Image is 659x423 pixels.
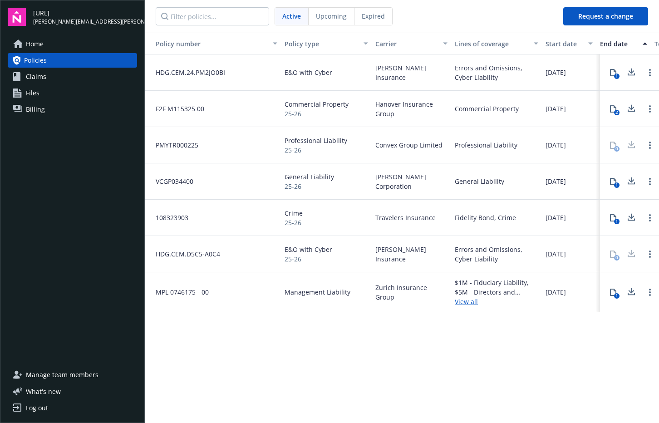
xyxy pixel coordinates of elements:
[156,7,269,25] input: Filter policies...
[148,68,225,77] span: HDG.CEM.24.PM2JO0BI
[148,177,193,186] span: VCGP034400
[563,7,648,25] button: Request a change
[604,172,622,191] button: 1
[600,39,637,49] div: End date
[26,86,39,100] span: Files
[148,140,198,150] span: PMYTR000225
[8,387,75,396] button: What's new
[285,208,303,218] span: Crime
[614,110,620,115] div: 2
[148,39,267,49] div: Toggle SortBy
[546,39,583,49] div: Start date
[26,387,61,396] span: What ' s new
[644,212,655,223] a: Open options
[546,213,566,222] span: [DATE]
[285,109,349,118] span: 25-26
[455,278,538,297] div: $1M - Fiduciary Liability, $5M - Directors and Officers, $3M - Employment Practices Liability
[546,249,566,259] span: [DATE]
[285,182,334,191] span: 25-26
[8,368,137,382] a: Manage team members
[26,69,46,84] span: Claims
[285,172,334,182] span: General Liability
[285,99,349,109] span: Commercial Property
[375,245,448,264] span: [PERSON_NAME] Insurance
[455,245,538,264] div: Errors and Omissions, Cyber Liability
[8,37,137,51] a: Home
[604,209,622,227] button: 1
[24,53,47,68] span: Policies
[285,136,347,145] span: Professional Liability
[375,63,448,82] span: [PERSON_NAME] Insurance
[546,140,566,150] span: [DATE]
[285,254,332,264] span: 25-26
[26,368,98,382] span: Manage team members
[33,8,137,26] button: [URL][PERSON_NAME][EMAIL_ADDRESS][PERSON_NAME]
[614,293,620,299] div: 1
[644,176,655,187] a: Open options
[451,33,542,54] button: Lines of coverage
[604,100,622,118] button: 2
[285,145,347,155] span: 25-26
[455,140,517,150] div: Professional Liability
[375,39,438,49] div: Carrier
[372,33,451,54] button: Carrier
[546,104,566,113] span: [DATE]
[8,69,137,84] a: Claims
[604,283,622,301] button: 1
[375,140,443,150] span: Convex Group Limited
[26,37,44,51] span: Home
[282,11,301,21] span: Active
[8,53,137,68] a: Policies
[375,213,436,222] span: Travelers Insurance
[375,172,448,191] span: [PERSON_NAME] Corporation
[614,74,620,79] div: 1
[26,401,48,415] div: Log out
[455,297,538,306] a: View all
[614,219,620,224] div: 1
[455,39,528,49] div: Lines of coverage
[148,213,188,222] span: 108323903
[546,287,566,297] span: [DATE]
[148,249,220,259] span: HDG.CEM.D5C5-A0C4
[8,8,26,26] img: navigator-logo.svg
[546,177,566,186] span: [DATE]
[148,287,209,297] span: MPL 0746175 - 00
[455,104,519,113] div: Commercial Property
[281,33,372,54] button: Policy type
[542,33,596,54] button: Start date
[455,63,538,82] div: Errors and Omissions, Cyber Liability
[375,283,448,302] span: Zurich Insurance Group
[26,102,45,117] span: Billing
[148,104,204,113] span: F2F M115325 00
[644,287,655,298] a: Open options
[285,68,332,77] span: E&O with Cyber
[8,102,137,117] a: Billing
[644,249,655,260] a: Open options
[546,68,566,77] span: [DATE]
[644,140,655,151] a: Open options
[455,213,516,222] div: Fidelity Bond, Crime
[148,39,267,49] div: Policy number
[614,182,620,188] div: 1
[644,67,655,78] a: Open options
[596,33,651,54] button: End date
[362,11,385,21] span: Expired
[285,287,350,297] span: Management Liability
[33,18,137,26] span: [PERSON_NAME][EMAIL_ADDRESS][PERSON_NAME]
[316,11,347,21] span: Upcoming
[285,245,332,254] span: E&O with Cyber
[604,64,622,82] button: 1
[285,39,358,49] div: Policy type
[33,8,137,18] span: [URL]
[455,177,504,186] div: General Liability
[8,86,137,100] a: Files
[644,103,655,114] a: Open options
[375,99,448,118] span: Hanover Insurance Group
[285,218,303,227] span: 25-26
